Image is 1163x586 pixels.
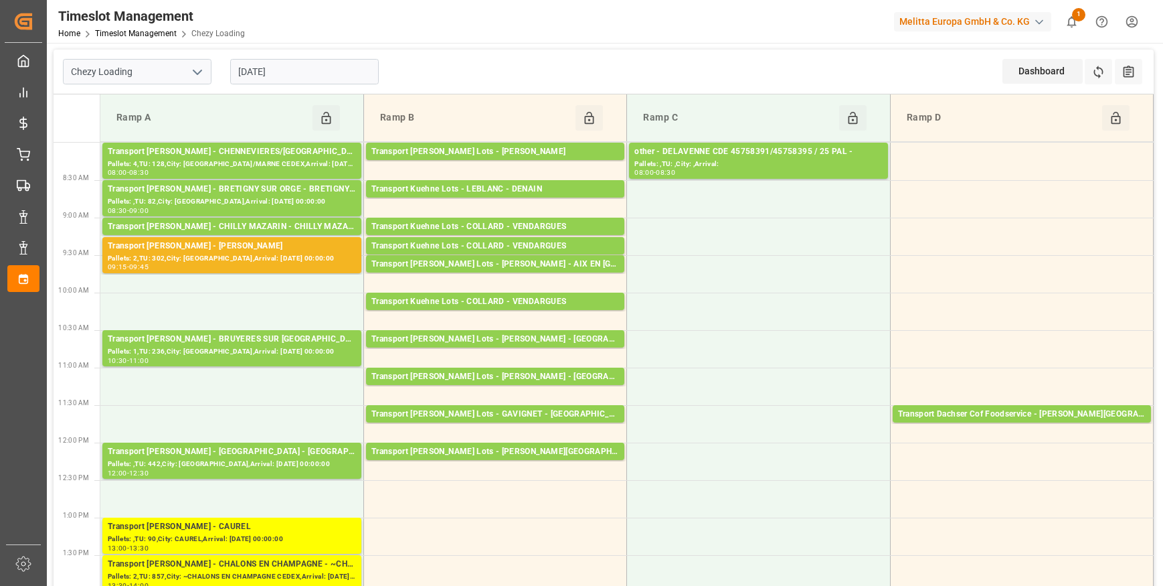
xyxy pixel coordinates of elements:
[108,358,127,364] div: 10:30
[108,264,127,270] div: 09:15
[95,29,177,38] a: Timeslot Management
[371,459,619,470] div: Pallets: ,TU: 6,City: [GEOGRAPHIC_DATA],Arrival: [DATE] 00:00:00
[371,370,619,384] div: Transport [PERSON_NAME] Lots - [PERSON_NAME] - [GEOGRAPHIC_DATA] SUR [GEOGRAPHIC_DATA]
[129,264,149,270] div: 09:45
[375,105,575,131] div: Ramp B
[108,169,127,175] div: 08:00
[63,249,89,257] span: 9:30 AM
[1057,7,1087,37] button: show 1 new notifications
[371,196,619,208] div: Pallets: 8,TU: 413,City: [GEOGRAPHIC_DATA],Arrival: [DATE] 00:00:00
[63,549,89,557] span: 1:30 PM
[108,253,356,265] div: Pallets: 2,TU: 302,City: [GEOGRAPHIC_DATA],Arrival: [DATE] 00:00:00
[638,105,838,131] div: Ramp C
[129,470,149,476] div: 12:30
[371,271,619,283] div: Pallets: ,TU: 70,City: [GEOGRAPHIC_DATA],Arrival: [DATE] 00:00:00
[108,459,356,470] div: Pallets: ,TU: 442,City: [GEOGRAPHIC_DATA],Arrival: [DATE] 00:00:00
[898,408,1146,421] div: Transport Dachser Cof Foodservice - [PERSON_NAME][GEOGRAPHIC_DATA]
[654,169,656,175] div: -
[108,346,356,358] div: Pallets: 1,TU: 236,City: [GEOGRAPHIC_DATA],Arrival: [DATE] 00:00:00
[127,470,129,476] div: -
[63,59,211,84] input: Type to search/select
[108,240,356,253] div: Transport [PERSON_NAME] - [PERSON_NAME]
[656,169,675,175] div: 08:30
[371,220,619,234] div: Transport Kuehne Lots - COLLARD - VENDARGUES
[58,324,89,332] span: 10:30 AM
[634,145,882,159] div: other - DELAVENNE CDE 45758391/45758395 / 25 PAL -
[58,474,89,482] span: 12:30 PM
[894,9,1057,34] button: Melitta Europa GmbH & Co. KG
[108,183,356,196] div: Transport [PERSON_NAME] - BRETIGNY SUR ORGE - BRETIGNY SUR ORGE
[371,384,619,395] div: Pallets: 2,TU: 52,City: [GEOGRAPHIC_DATA],Arrival: [DATE] 00:00:00
[129,358,149,364] div: 11:00
[1002,59,1083,84] div: Dashboard
[187,62,207,82] button: open menu
[108,145,356,159] div: Transport [PERSON_NAME] - CHENNEVIERES/[GEOGRAPHIC_DATA] - [GEOGRAPHIC_DATA]/MARNE CEDEX
[108,571,356,583] div: Pallets: 2,TU: 857,City: ~CHALONS EN CHAMPAGNE CEDEX,Arrival: [DATE] 00:00:00
[108,196,356,208] div: Pallets: ,TU: 82,City: [GEOGRAPHIC_DATA],Arrival: [DATE] 00:00:00
[129,208,149,214] div: 09:00
[371,145,619,159] div: Transport [PERSON_NAME] Lots - [PERSON_NAME]
[58,437,89,444] span: 12:00 PM
[58,287,89,294] span: 10:00 AM
[108,234,356,245] div: Pallets: ,TU: 216,City: CHILLY MAZARIN CEDEX,Arrival: [DATE] 00:00:00
[1087,7,1117,37] button: Help Center
[901,105,1102,131] div: Ramp D
[129,545,149,551] div: 13:30
[111,105,312,131] div: Ramp A
[127,169,129,175] div: -
[371,408,619,421] div: Transport [PERSON_NAME] Lots - GAVIGNET - [GEOGRAPHIC_DATA]
[108,545,127,551] div: 13:00
[371,346,619,358] div: Pallets: 1,TU: 78,City: [GEOGRAPHIC_DATA],Arrival: [DATE] 00:00:00
[108,445,356,459] div: Transport [PERSON_NAME] - [GEOGRAPHIC_DATA] - [GEOGRAPHIC_DATA]
[371,258,619,271] div: Transport [PERSON_NAME] Lots - [PERSON_NAME] - AIX EN [GEOGRAPHIC_DATA]
[127,264,129,270] div: -
[58,362,89,369] span: 11:00 AM
[63,512,89,519] span: 1:00 PM
[634,169,654,175] div: 08:00
[108,333,356,346] div: Transport [PERSON_NAME] - BRUYERES SUR [GEOGRAPHIC_DATA] SUR [GEOGRAPHIC_DATA]
[108,520,356,534] div: Transport [PERSON_NAME] - CAUREL
[63,212,89,219] span: 9:00 AM
[371,234,619,245] div: Pallets: 17,TU: ,City: [GEOGRAPHIC_DATA],Arrival: [DATE] 00:00:00
[58,399,89,407] span: 11:30 AM
[108,159,356,170] div: Pallets: 4,TU: 128,City: [GEOGRAPHIC_DATA]/MARNE CEDEX,Arrival: [DATE] 00:00:00
[371,240,619,253] div: Transport Kuehne Lots - COLLARD - VENDARGUES
[634,159,882,170] div: Pallets: ,TU: ,City: ,Arrival:
[371,309,619,320] div: Pallets: 3,TU: 160,City: [GEOGRAPHIC_DATA],Arrival: [DATE] 00:00:00
[129,169,149,175] div: 08:30
[894,12,1051,31] div: Melitta Europa GmbH & Co. KG
[127,545,129,551] div: -
[371,421,619,433] div: Pallets: ,TU: 168,City: [GEOGRAPHIC_DATA],Arrival: [DATE] 00:00:00
[58,6,245,26] div: Timeslot Management
[371,159,619,170] div: Pallets: 6,TU: 335,City: CARQUEFOU,Arrival: [DATE] 00:00:00
[63,174,89,181] span: 8:30 AM
[898,421,1146,433] div: Pallets: 32,TU: 31,City: [PERSON_NAME][GEOGRAPHIC_DATA],Arrival: [DATE] 00:00:00
[108,470,127,476] div: 12:00
[108,220,356,234] div: Transport [PERSON_NAME] - CHILLY MAZARIN - CHILLY MAZARIN CEDEX
[371,253,619,265] div: Pallets: 4,TU: ,City: [GEOGRAPHIC_DATA],Arrival: [DATE] 00:00:00
[230,59,379,84] input: DD-MM-YYYY
[108,208,127,214] div: 08:30
[371,295,619,309] div: Transport Kuehne Lots - COLLARD - VENDARGUES
[371,445,619,459] div: Transport [PERSON_NAME] Lots - [PERSON_NAME][GEOGRAPHIC_DATA]
[108,558,356,571] div: Transport [PERSON_NAME] - CHALONS EN CHAMPAGNE - ~CHALONS EN CHAMPAGNE CEDEX
[58,29,80,38] a: Home
[371,183,619,196] div: Transport Kuehne Lots - LEBLANC - DENAIN
[127,358,129,364] div: -
[127,208,129,214] div: -
[1072,8,1085,21] span: 1
[108,534,356,545] div: Pallets: ,TU: 90,City: CAUREL,Arrival: [DATE] 00:00:00
[371,333,619,346] div: Transport [PERSON_NAME] Lots - [PERSON_NAME] - [GEOGRAPHIC_DATA]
